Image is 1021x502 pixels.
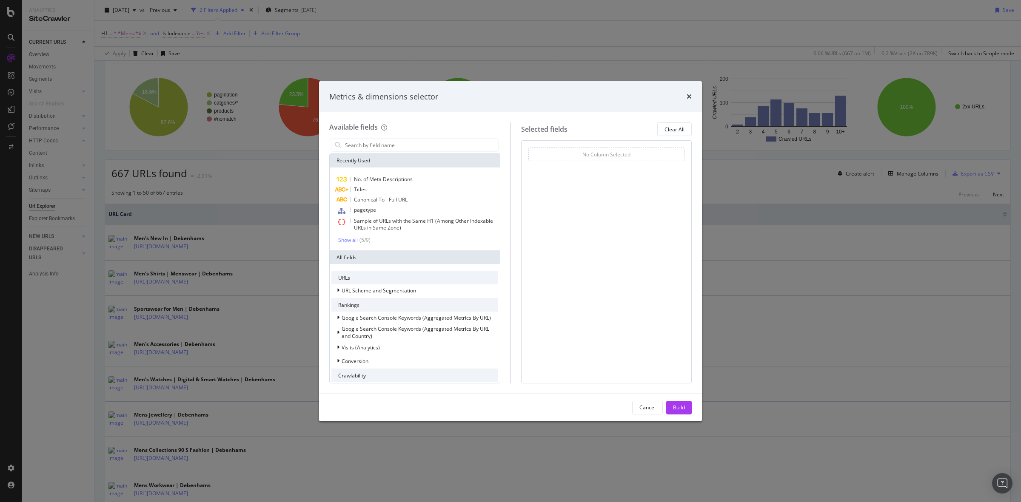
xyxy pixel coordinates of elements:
div: No Column Selected [582,151,630,158]
div: ( 5 / 9 ) [358,236,371,244]
span: Visits (Analytics) [342,344,380,351]
div: Cancel [639,404,656,411]
button: Build [666,401,692,414]
div: Recently Used [330,154,500,167]
div: Open Intercom Messenger [992,473,1012,493]
div: URLs [331,271,498,284]
div: All fields [330,250,500,264]
span: Google Search Console Keywords (Aggregated Metrics By URL and Country) [342,325,489,340]
div: Build [673,404,685,411]
button: Cancel [632,401,663,414]
div: Rankings [331,298,498,312]
div: Crawlability [331,369,498,382]
span: Conversion [342,357,368,365]
span: URL Scheme and Segmentation [342,287,416,294]
div: times [687,91,692,102]
input: Search by field name [344,139,498,151]
div: modal [319,81,702,421]
div: Selected fields [521,125,568,134]
button: Clear All [657,122,692,136]
span: No. of Meta Descriptions [354,176,413,183]
div: Metrics & dimensions selector [329,91,438,102]
span: Canonical To - Full URL [354,196,408,203]
span: Google Search Console Keywords (Aggregated Metrics By URL) [342,314,491,321]
div: Available fields [329,122,378,132]
div: Clear All [665,126,684,133]
div: Show all [338,237,358,243]
span: Titles [354,186,367,193]
span: pagetype [354,206,376,213]
span: Sample of URLs with the Same H1 (Among Other Indexable URLs in Same Zone) [354,217,493,231]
